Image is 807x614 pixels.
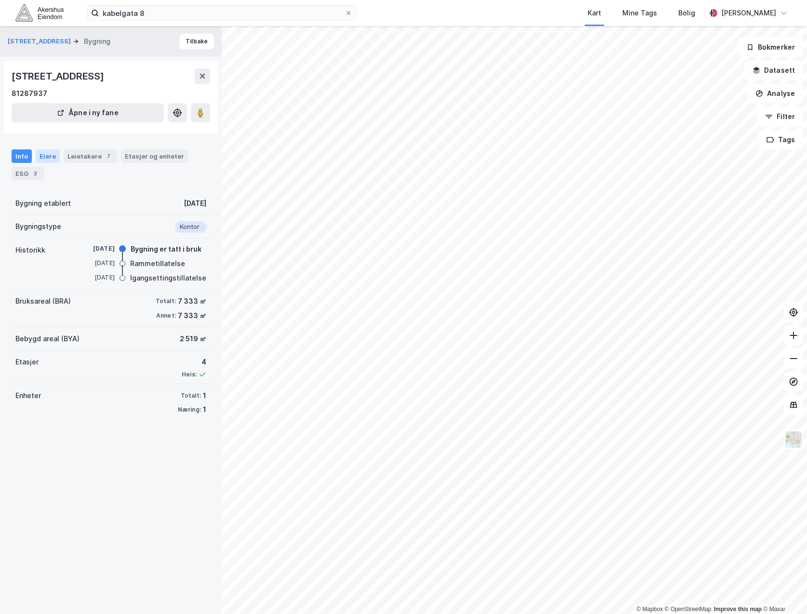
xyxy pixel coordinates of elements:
[76,273,115,282] div: [DATE]
[178,295,206,307] div: 7 333 ㎡
[784,430,803,449] img: Z
[758,130,803,149] button: Tags
[678,7,695,19] div: Bolig
[12,167,44,180] div: ESG
[182,371,197,378] div: Heis:
[30,169,40,178] div: 3
[178,310,206,321] div: 7 333 ㎡
[178,406,201,414] div: Næring:
[203,390,206,401] div: 1
[125,152,184,160] div: Etasjer og enheter
[15,221,61,232] div: Bygningstype
[181,392,201,400] div: Totalt:
[76,259,115,267] div: [DATE]
[76,244,115,253] div: [DATE]
[84,36,110,47] div: Bygning
[8,37,73,46] button: [STREET_ADDRESS]
[182,356,206,368] div: 4
[15,333,80,345] div: Bebygd areal (BYA)
[156,312,176,320] div: Annet:
[588,7,601,19] div: Kart
[757,107,803,126] button: Filter
[15,390,41,401] div: Enheter
[714,606,762,613] a: Improve this map
[36,149,60,163] div: Eiere
[64,149,117,163] div: Leietakere
[130,258,185,269] div: Rammetillatelse
[99,6,345,20] input: Søk på adresse, matrikkel, gårdeiere, leietakere eller personer
[738,38,803,57] button: Bokmerker
[15,4,64,21] img: akershus-eiendom-logo.9091f326c980b4bce74ccdd9f866810c.svg
[12,103,164,122] button: Åpne i ny fane
[203,404,206,415] div: 1
[15,244,45,256] div: Historikk
[744,61,803,80] button: Datasett
[12,68,106,84] div: [STREET_ADDRESS]
[130,272,206,284] div: Igangsettingstillatelse
[184,198,206,209] div: [DATE]
[15,295,71,307] div: Bruksareal (BRA)
[721,7,776,19] div: [PERSON_NAME]
[179,34,214,49] button: Tilbake
[622,7,657,19] div: Mine Tags
[12,149,32,163] div: Info
[15,356,39,368] div: Etasjer
[104,151,113,161] div: 7
[636,606,663,613] a: Mapbox
[15,198,71,209] div: Bygning etablert
[12,88,47,99] div: 81287937
[759,568,807,614] iframe: Chat Widget
[759,568,807,614] div: Kontrollprogram for chat
[131,243,202,255] div: Bygning er tatt i bruk
[747,84,803,103] button: Analyse
[180,333,206,345] div: 2 519 ㎡
[156,297,176,305] div: Totalt:
[665,606,712,613] a: OpenStreetMap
